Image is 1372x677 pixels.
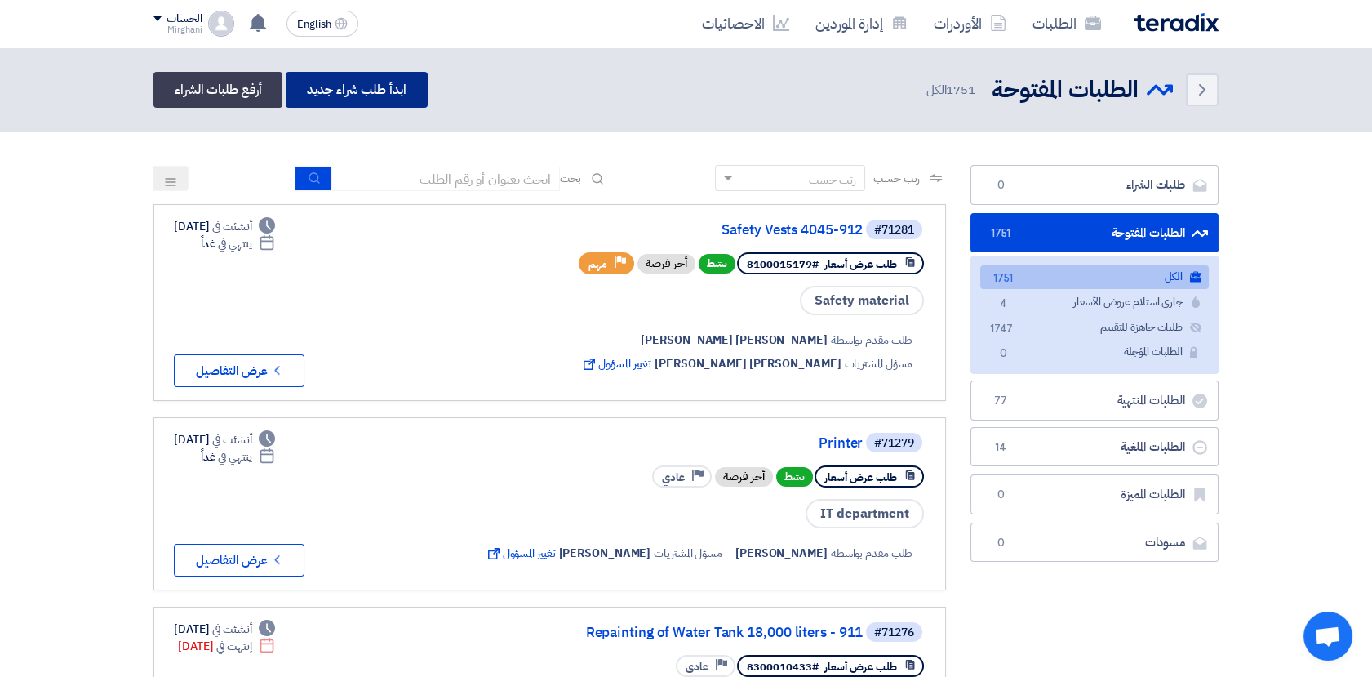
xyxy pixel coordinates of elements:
[167,12,202,26] div: الحساب
[174,431,275,448] div: [DATE]
[980,265,1209,289] a: الكل
[178,638,275,655] div: [DATE]
[216,638,251,655] span: إنتهت في
[970,523,1219,563] a: مسودات0
[560,170,581,187] span: بحث
[218,448,251,465] span: ينتهي في
[212,218,251,235] span: أنشئت في
[174,354,304,387] button: عرض التفاصيل
[208,11,234,37] img: profile_test.png
[844,355,912,372] span: مسؤل المشتريات
[297,19,331,30] span: English
[824,470,897,485] span: طلب عرض أسعار
[641,332,827,349] span: [PERSON_NAME] [PERSON_NAME]
[831,332,913,349] span: طلب مقدم بواسطة
[991,535,1010,551] span: 0
[991,393,1010,409] span: 77
[218,235,251,252] span: ينتهي في
[153,25,202,34] div: Mirghani
[558,545,650,562] span: [PERSON_NAME]
[580,355,651,372] span: تغيير المسؤول
[993,321,1013,338] span: 1747
[991,487,1010,503] span: 0
[806,499,924,528] span: IT department
[1303,612,1352,661] a: Open chat
[946,81,975,99] span: 1751
[970,213,1219,253] a: الطلبات المفتوحة1751
[212,621,251,638] span: أنشئت في
[331,167,560,191] input: ابحث بعنوان أو رقم الطلب
[153,72,282,108] a: أرفع طلبات الشراء
[824,256,897,272] span: طلب عرض أسعار
[993,345,1013,363] span: 0
[655,355,841,372] span: [PERSON_NAME] [PERSON_NAME]
[874,438,914,449] div: #71279
[991,225,1010,242] span: 1751
[824,659,897,675] span: طلب عرض أسعار
[201,448,275,465] div: غداً
[637,254,695,274] div: أخر فرصة
[174,544,304,577] button: عرض التفاصيل
[536,626,863,640] a: Repainting of Water Tank 18,000 liters - 911
[921,4,1019,42] a: الأوردرات
[1019,4,1114,42] a: الطلبات
[662,470,685,485] span: عادي
[588,256,607,272] span: مهم
[802,4,921,42] a: إدارة الموردين
[993,270,1013,287] span: 1751
[809,171,856,189] div: رتب حسب
[212,431,251,448] span: أنشئت في
[776,467,813,487] span: نشط
[536,223,863,238] a: Safety Vests 4045-912
[970,474,1219,514] a: الطلبات المميزة0
[201,235,275,252] div: غداً
[874,225,914,236] div: #71281
[926,81,979,100] span: الكل
[980,341,1209,364] a: الطلبات المؤجلة
[800,286,924,315] span: Safety material
[735,545,828,562] span: [PERSON_NAME]
[536,436,863,451] a: Printer
[873,170,920,187] span: رتب حسب
[991,439,1010,456] span: 14
[654,545,722,562] span: مسؤل المشتريات
[174,621,275,638] div: [DATE]
[286,11,358,37] button: English
[992,74,1139,106] h2: الطلبات المفتوحة
[970,165,1219,205] a: طلبات الشراء0
[174,218,275,235] div: [DATE]
[874,627,914,639] div: #71276
[1134,13,1219,32] img: Teradix logo
[747,256,819,272] span: #8100015179
[970,381,1219,421] a: الطلبات المنتهية77
[980,316,1209,340] a: طلبات جاهزة للتقييم
[980,291,1209,314] a: جاري استلام عروض الأسعار
[993,296,1013,313] span: 4
[715,467,773,487] div: أخر فرصة
[686,659,708,675] span: عادي
[747,659,819,675] span: #8300010433
[485,545,556,562] span: تغيير المسؤول
[831,545,913,562] span: طلب مقدم بواسطة
[991,177,1010,194] span: 0
[286,72,427,108] a: ابدأ طلب شراء جديد
[699,254,735,274] span: نشط
[970,427,1219,467] a: الطلبات الملغية14
[689,4,802,42] a: الاحصائيات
